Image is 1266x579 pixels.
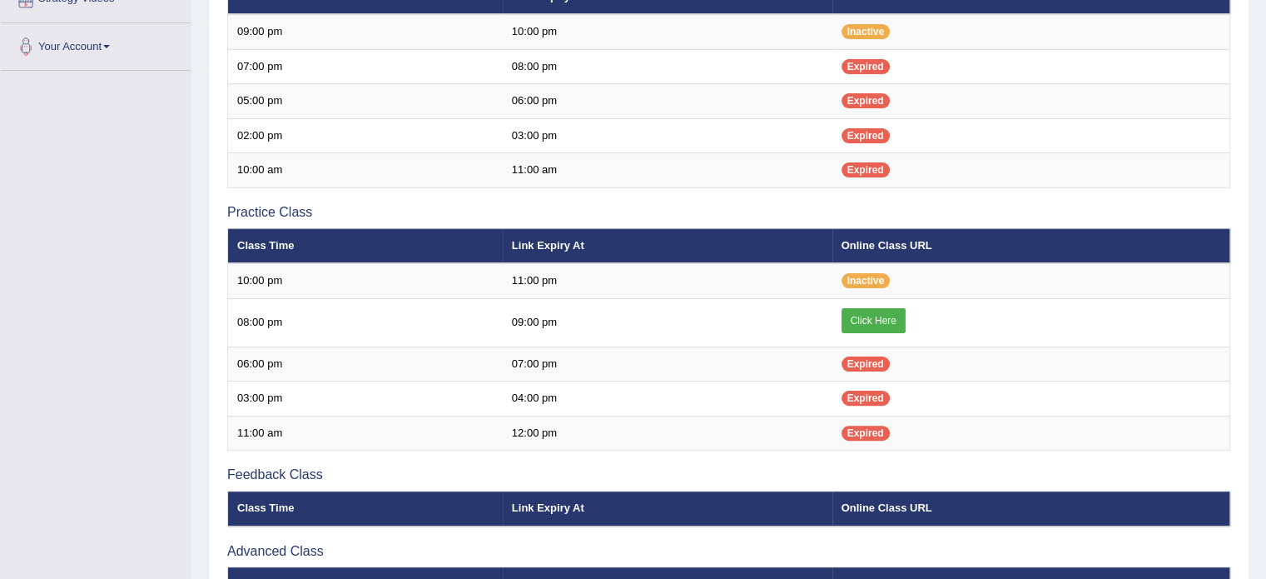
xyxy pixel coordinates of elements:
span: Expired [842,391,890,406]
td: 07:00 pm [228,49,503,84]
td: 08:00 pm [503,49,832,84]
span: Expired [842,93,890,108]
td: 10:00 pm [228,263,503,298]
td: 10:00 am [228,153,503,188]
td: 07:00 pm [503,347,832,382]
span: Expired [842,357,890,372]
h3: Advanced Class [227,544,1230,559]
td: 09:00 pm [503,298,832,347]
span: Expired [842,128,890,143]
th: Online Class URL [832,228,1230,263]
th: Class Time [228,492,503,527]
th: Link Expiry At [503,228,832,263]
span: Inactive [842,24,891,39]
td: 09:00 pm [228,14,503,49]
td: 06:00 pm [228,347,503,382]
th: Online Class URL [832,492,1230,527]
td: 06:00 pm [503,84,832,119]
td: 05:00 pm [228,84,503,119]
span: Inactive [842,273,891,288]
a: Your Account [1,23,191,65]
td: 11:00 am [228,416,503,451]
h3: Practice Class [227,205,1230,220]
td: 10:00 pm [503,14,832,49]
a: Click Here [842,308,906,333]
span: Expired [842,59,890,74]
th: Link Expiry At [503,492,832,527]
span: Expired [842,426,890,441]
td: 04:00 pm [503,382,832,417]
td: 11:00 pm [503,263,832,298]
td: 11:00 am [503,153,832,188]
td: 03:00 pm [503,118,832,153]
th: Class Time [228,228,503,263]
td: 12:00 pm [503,416,832,451]
span: Expired [842,162,890,177]
td: 02:00 pm [228,118,503,153]
td: 03:00 pm [228,382,503,417]
td: 08:00 pm [228,298,503,347]
h3: Feedback Class [227,467,1230,482]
